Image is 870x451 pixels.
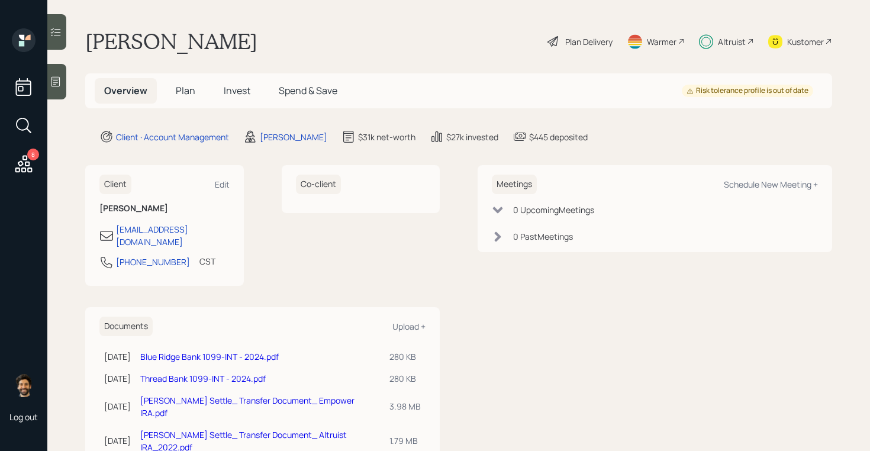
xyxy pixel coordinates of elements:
div: [PHONE_NUMBER] [116,256,190,268]
div: Upload + [392,321,426,332]
div: 280 KB [389,372,421,385]
div: 0 Past Meeting s [513,230,573,243]
a: Thread Bank 1099-INT - 2024.pdf [140,373,266,384]
div: Plan Delivery [565,36,613,48]
div: Schedule New Meeting + [724,179,818,190]
div: $27k invested [446,131,498,143]
div: [DATE] [104,434,131,447]
div: [EMAIL_ADDRESS][DOMAIN_NAME] [116,223,230,248]
img: eric-schwartz-headshot.png [12,373,36,397]
div: Risk tolerance profile is out of date [687,86,808,96]
h6: Client [99,175,131,194]
div: Log out [9,411,38,423]
h6: Meetings [492,175,537,194]
div: 280 KB [389,350,421,363]
a: Blue Ridge Bank 1099-INT - 2024.pdf [140,351,279,362]
div: $445 deposited [529,131,588,143]
div: [DATE] [104,350,131,363]
div: Edit [215,179,230,190]
h6: Documents [99,317,153,336]
div: [DATE] [104,400,131,413]
h6: Co-client [296,175,341,194]
h6: [PERSON_NAME] [99,204,230,214]
div: 1.79 MB [389,434,421,447]
div: 8 [27,149,39,160]
span: Invest [224,84,250,97]
div: $31k net-worth [358,131,415,143]
div: 3.98 MB [389,400,421,413]
span: Overview [104,84,147,97]
h1: [PERSON_NAME] [85,28,257,54]
span: Spend & Save [279,84,337,97]
div: [DATE] [104,372,131,385]
div: Kustomer [787,36,824,48]
div: CST [199,255,215,268]
div: Warmer [647,36,676,48]
a: [PERSON_NAME] Settle_ Transfer Document_ Empower IRA.pdf [140,395,355,418]
div: 0 Upcoming Meeting s [513,204,594,216]
span: Plan [176,84,195,97]
div: Altruist [718,36,746,48]
div: Client · Account Management [116,131,229,143]
div: [PERSON_NAME] [260,131,327,143]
